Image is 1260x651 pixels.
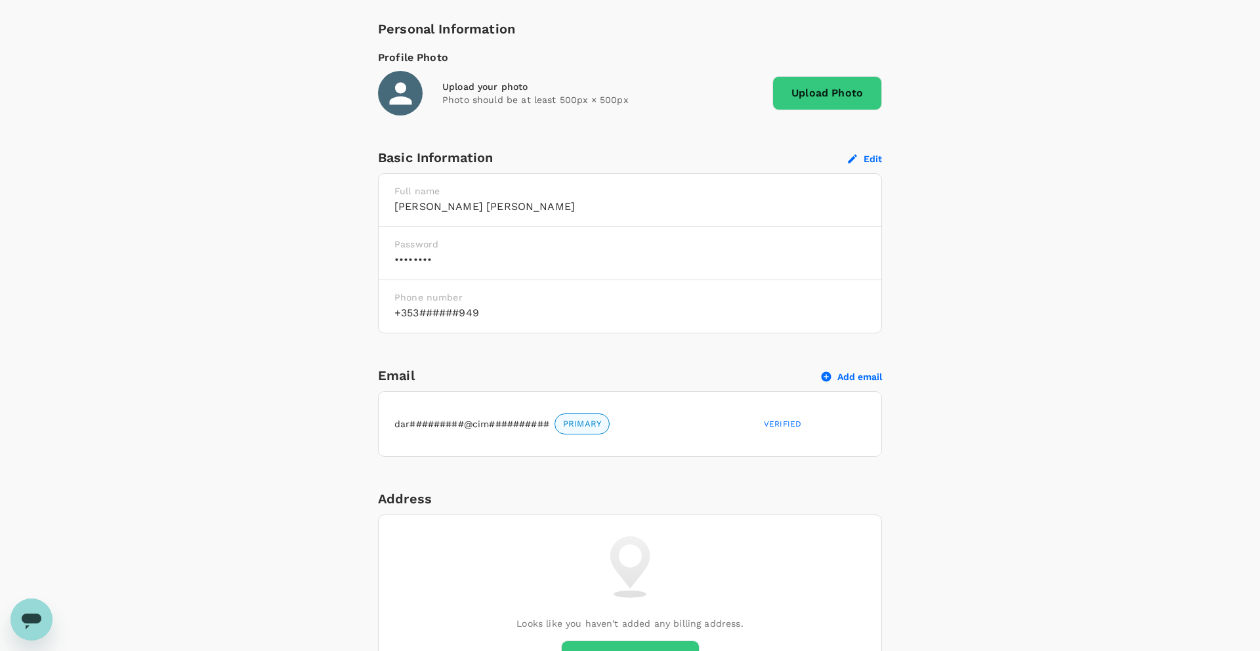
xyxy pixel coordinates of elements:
[378,488,882,509] div: Address
[378,365,822,386] h6: Email
[394,417,549,430] p: dar#########@cim##########
[516,617,743,630] p: Looks like you haven't added any billing address.
[442,93,762,106] p: Photo should be at least 500px × 500px
[764,419,801,429] span: Verified
[442,80,762,93] div: Upload your photo
[848,153,882,165] button: Edit
[822,371,882,383] button: Add email
[378,50,882,66] div: Profile Photo
[394,304,866,322] h6: +353######949
[394,251,866,269] h6: ••••••••
[772,76,882,110] span: Upload Photo
[394,198,866,216] h6: [PERSON_NAME] [PERSON_NAME]
[378,18,882,39] div: Personal Information
[394,238,866,251] p: Password
[394,291,866,304] p: Phone number
[394,184,866,198] p: Full name
[378,147,848,168] div: Basic Information
[555,418,609,430] span: PRIMARY
[610,536,650,598] img: billing
[10,598,52,640] iframe: Button to launch messaging window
